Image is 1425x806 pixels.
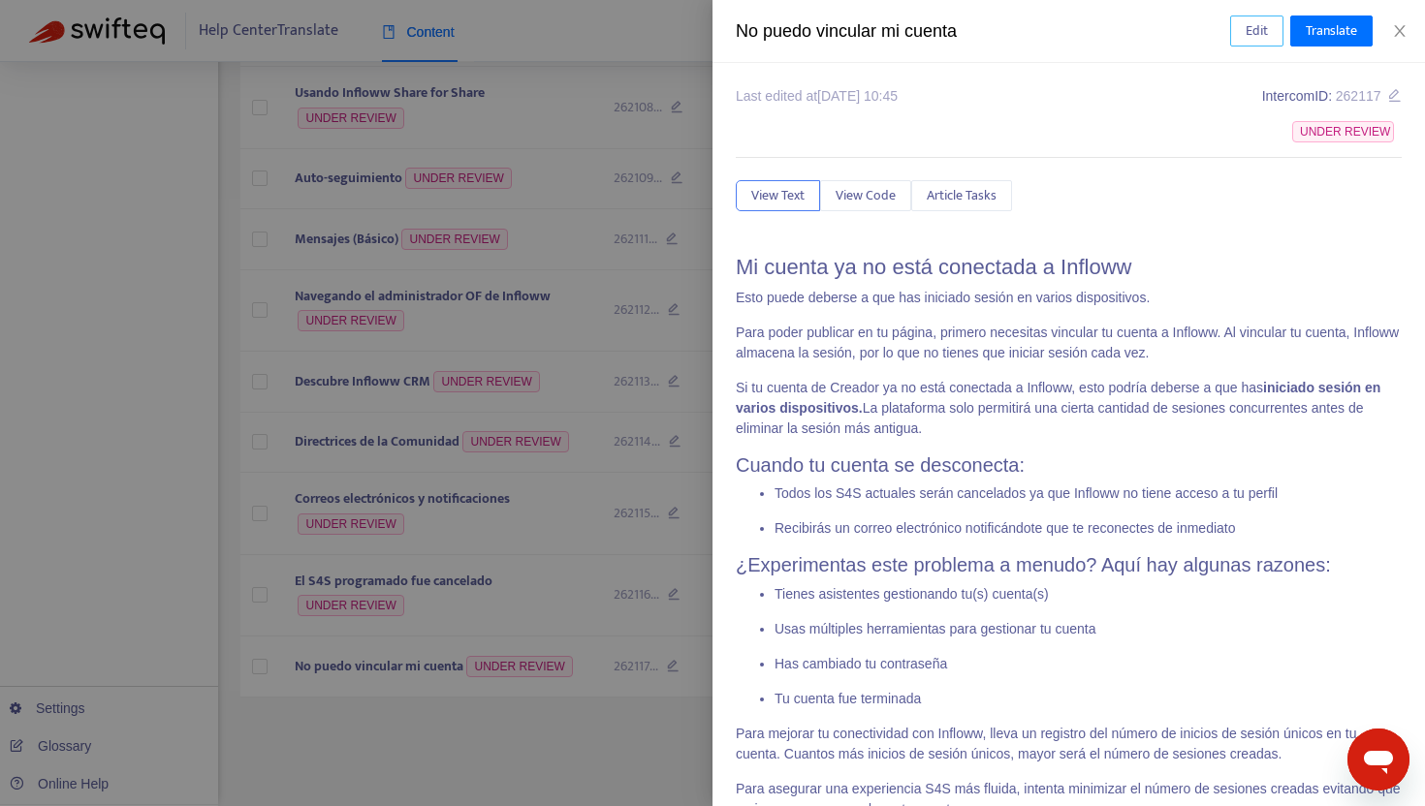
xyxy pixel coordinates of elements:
button: Translate [1290,15,1373,46]
button: Close [1386,22,1413,41]
p: Has cambiado tu contraseña [775,654,1402,674]
button: View Code [820,180,911,211]
button: Edit [1230,15,1283,46]
p: Esto puede deberse a que has iniciado sesión en varios dispositivos. [736,288,1402,308]
p: Todos los S4S actuales serán cancelados ya que Infloww no tiene acceso a tu perfil [775,483,1402,504]
h2: ¿Experimentas este problema a menudo? Aquí hay algunas razones: [736,553,1402,576]
h1: Mi cuenta ya no está conectada a Infloww [736,255,1402,280]
p: Si tu cuenta de Creador ya no está conectada a Infloww, esto podría deberse a que has La platafor... [736,378,1402,439]
span: 262117 [1336,88,1381,104]
button: View Text [736,180,820,211]
span: Article Tasks [927,185,997,206]
button: Article Tasks [911,180,1012,211]
iframe: Button to launch messaging window [1347,728,1409,790]
span: close [1392,23,1408,39]
b: iniciado sesión en varios dispositivos. [736,380,1380,416]
p: Para poder publicar en tu página, primero necesitas vincular tu cuenta a Infloww. Al vincular tu ... [736,323,1402,363]
span: Translate [1306,20,1357,42]
h2: Cuando tu cuenta se desconecta: [736,453,1402,477]
p: Usas múltiples herramientas para gestionar tu cuenta [775,619,1402,639]
div: Last edited at [DATE] 10:45 [736,86,898,107]
p: Tienes asistentes gestionando tu(s) cuenta(s) [775,584,1402,604]
p: Recibirás un correo electrónico notificándote que te reconectes de inmediato [775,518,1402,539]
span: View Code [836,185,896,206]
div: No puedo vincular mi cuenta [736,18,1230,45]
div: Intercom ID: [1262,86,1402,107]
p: Para mejorar tu conectividad con Infloww, lleva un registro del número de inicios de sesión único... [736,724,1402,764]
span: View Text [751,185,805,206]
span: UNDER REVIEW [1292,121,1394,142]
p: Tu cuenta fue terminada [775,689,1402,709]
span: Edit [1246,20,1268,42]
